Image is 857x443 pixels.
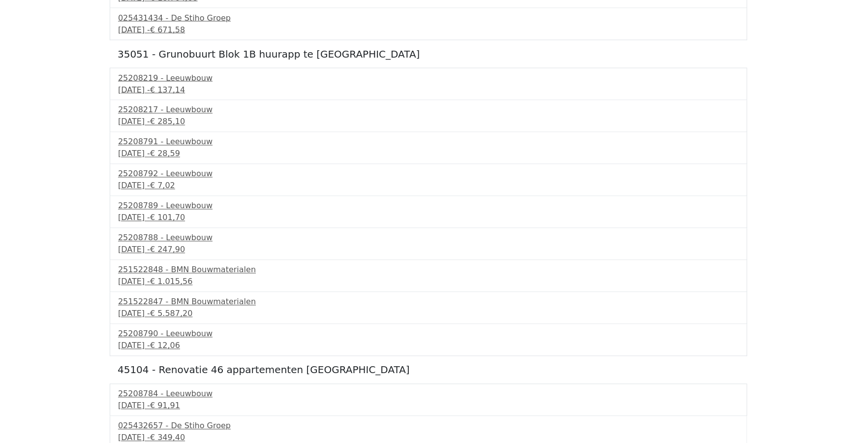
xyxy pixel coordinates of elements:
[150,433,185,443] span: € 349,40
[118,296,739,320] a: 251522847 - BMN Bouwmaterialen[DATE] -€ 5.587,20
[118,168,739,180] div: 25208792 - Leeuwbouw
[118,116,739,128] div: [DATE] -
[118,308,739,320] div: [DATE] -
[150,401,180,411] span: € 91,91
[150,213,185,222] span: € 101,70
[118,364,739,376] h5: 45104 - Renovatie 46 appartementen [GEOGRAPHIC_DATA]
[150,117,185,127] span: € 285,10
[118,212,739,224] div: [DATE] -
[118,24,739,36] div: [DATE] -
[118,264,739,288] a: 251522848 - BMN Bouwmaterialen[DATE] -€ 1.015,56
[118,12,739,24] div: 025431434 - De Stiho Groep
[118,72,739,96] a: 25208219 - Leeuwbouw[DATE] -€ 137,14
[150,181,175,190] span: € 7,02
[150,85,185,95] span: € 137,14
[118,180,739,192] div: [DATE] -
[150,309,193,318] span: € 5.587,20
[118,420,739,432] div: 025432657 - De Stiho Groep
[118,104,739,116] div: 25208217 - Leeuwbouw
[150,149,180,158] span: € 28,59
[150,25,185,34] span: € 671,58
[118,168,739,192] a: 25208792 - Leeuwbouw[DATE] -€ 7,02
[118,48,739,60] h5: 35051 - Grunobuurt Blok 1B huurapp te [GEOGRAPHIC_DATA]
[118,200,739,212] div: 25208789 - Leeuwbouw
[118,328,739,352] a: 25208790 - Leeuwbouw[DATE] -€ 12,06
[118,296,739,308] div: 251522847 - BMN Bouwmaterialen
[118,244,739,256] div: [DATE] -
[118,232,739,244] div: 25208788 - Leeuwbouw
[150,341,180,350] span: € 12,06
[118,264,739,276] div: 251522848 - BMN Bouwmaterialen
[150,277,193,286] span: € 1.015,56
[118,84,739,96] div: [DATE] -
[118,136,739,148] div: 25208791 - Leeuwbouw
[118,340,739,352] div: [DATE] -
[118,148,739,160] div: [DATE] -
[118,388,739,400] div: 25208784 - Leeuwbouw
[118,276,739,288] div: [DATE] -
[118,400,739,412] div: [DATE] -
[118,136,739,160] a: 25208791 - Leeuwbouw[DATE] -€ 28,59
[118,72,739,84] div: 25208219 - Leeuwbouw
[118,200,739,224] a: 25208789 - Leeuwbouw[DATE] -€ 101,70
[118,12,739,36] a: 025431434 - De Stiho Groep[DATE] -€ 671,58
[150,245,185,254] span: € 247,90
[118,388,739,412] a: 25208784 - Leeuwbouw[DATE] -€ 91,91
[118,104,739,128] a: 25208217 - Leeuwbouw[DATE] -€ 285,10
[118,232,739,256] a: 25208788 - Leeuwbouw[DATE] -€ 247,90
[118,328,739,340] div: 25208790 - Leeuwbouw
